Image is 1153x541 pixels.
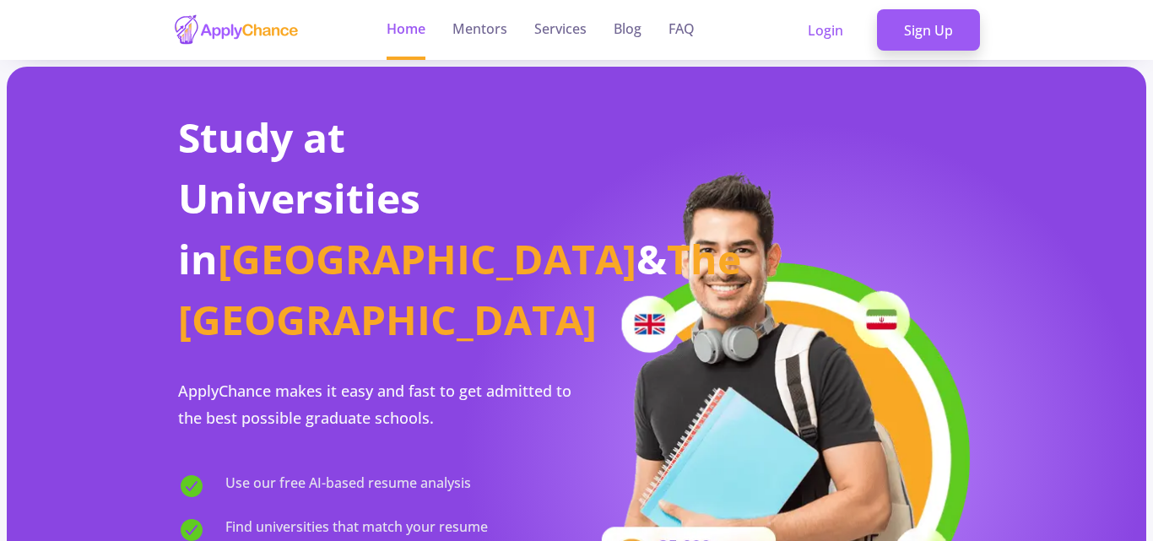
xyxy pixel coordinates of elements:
[636,231,667,286] span: &
[218,231,636,286] span: [GEOGRAPHIC_DATA]
[173,14,300,46] img: applychance logo
[781,9,870,51] a: Login
[178,381,571,428] span: ApplyChance makes it easy and fast to get admitted to the best possible graduate schools.
[178,110,420,286] span: Study at Universities in
[877,9,980,51] a: Sign Up
[225,473,471,500] span: Use our free AI-based resume analysis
